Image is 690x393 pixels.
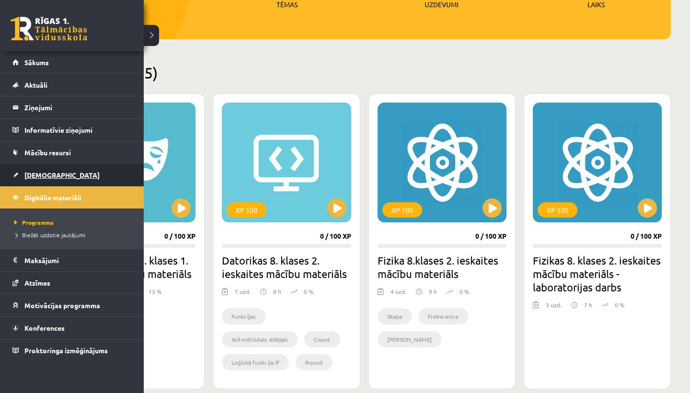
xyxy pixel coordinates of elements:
span: Motivācijas programma [24,301,100,310]
p: 0 % [304,287,313,296]
p: 0 % [615,301,624,309]
span: Programma [12,219,54,226]
span: Atzīmes [24,278,50,287]
li: Skaņa [378,308,412,324]
li: Round [296,354,332,370]
a: Motivācijas programma [12,294,132,316]
span: Konferences [24,324,65,332]
div: 7 uzd. [235,287,251,301]
div: XP 100 [382,202,422,218]
div: XP 100 [538,202,577,218]
span: Sākums [24,58,49,67]
li: Count [304,331,340,347]
a: Maksājumi [12,249,132,271]
div: XP 100 [227,202,266,218]
h2: Pieejamie (15) [57,63,671,82]
span: Aktuāli [24,81,47,89]
legend: Informatīvie ziņojumi [24,119,132,141]
a: Programma [12,218,134,227]
p: 7 h [584,301,592,309]
li: Frekvcence [418,308,468,324]
div: 3 uzd. [546,301,562,315]
legend: Ziņojumi [24,96,132,118]
h2: Fizika 8.klases 2. ieskaites mācību materiāls [378,254,506,280]
span: Mācību resursi [24,148,71,157]
a: Digitālie materiāli [12,186,132,208]
div: 4 uzd. [391,287,406,301]
a: Atzīmes [12,272,132,294]
span: [DEMOGRAPHIC_DATA] [24,171,100,179]
li: Funkcijas [222,308,265,324]
h2: Datorikas 8. klases 2. ieskaites mācību materiāls [222,254,351,280]
span: Proktoringa izmēģinājums [24,346,108,355]
a: Ziņojumi [12,96,132,118]
legend: Maksājumi [24,249,132,271]
a: Biežāk uzdotie jautājumi [12,231,134,239]
a: Sākums [12,51,132,73]
li: Loģiskā funkcija IF [222,354,289,370]
a: Mācību resursi [12,141,132,163]
p: 0 % [460,287,469,296]
span: Biežāk uzdotie jautājumi [12,231,85,239]
p: 13 % [149,287,161,296]
a: [DEMOGRAPHIC_DATA] [12,164,132,186]
li: Aritmētiskais vidējais [222,331,298,347]
a: Konferences [12,317,132,339]
p: 8 h [273,287,281,296]
span: Digitālie materiāli [24,193,81,202]
a: Informatīvie ziņojumi [12,119,132,141]
a: Proktoringa izmēģinājums [12,339,132,361]
a: Rīgas 1. Tālmācības vidusskola [11,17,87,41]
li: [PERSON_NAME] [378,331,441,347]
a: Aktuāli [12,74,132,96]
p: 9 h [429,287,437,296]
h2: Fizikas 8. klases 2. ieskaites mācību materiāls - laboratorijas darbs [533,254,662,294]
